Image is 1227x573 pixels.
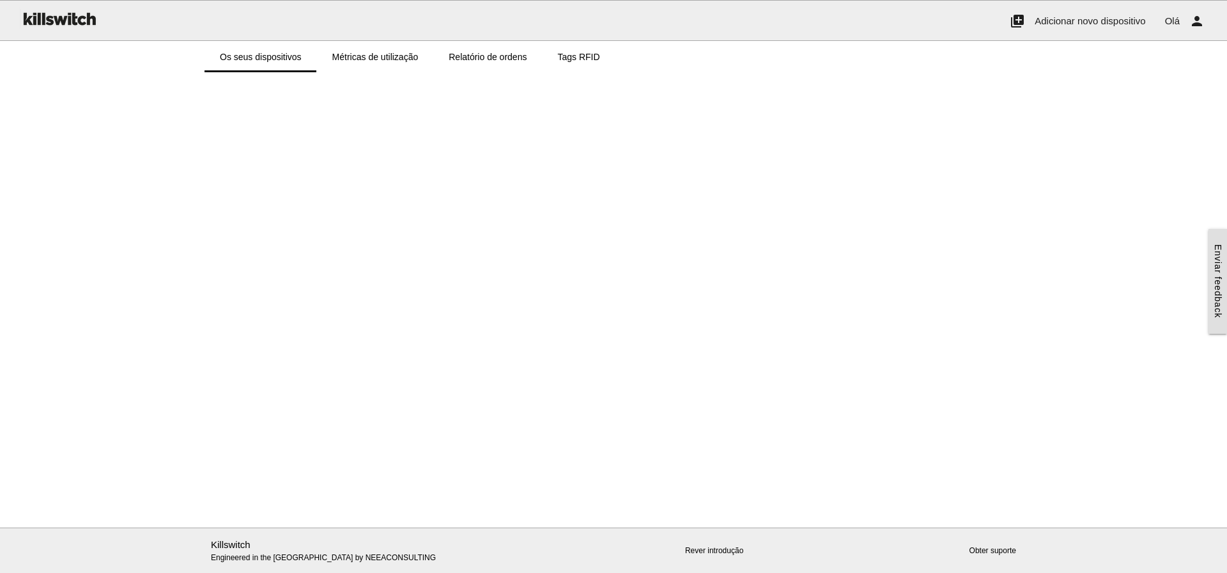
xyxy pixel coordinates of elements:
[211,539,251,550] a: Killswitch
[1208,229,1227,333] a: Enviar feedback
[1189,1,1205,42] i: person
[1035,15,1145,26] span: Adicionar novo dispositivo
[211,538,471,564] p: Engineered in the [GEOGRAPHIC_DATA] by NEEACONSULTING
[433,42,542,72] a: Relatório de ordens
[317,42,434,72] a: Métricas de utilização
[1010,1,1025,42] i: add_to_photos
[19,1,98,36] img: ks-logo-black-160-b.png
[1165,15,1180,26] span: Olá
[685,546,743,555] a: Rever introdução
[204,42,317,72] a: Os seus dispositivos
[542,42,615,72] a: Tags RFID
[969,546,1016,555] a: Obter suporte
